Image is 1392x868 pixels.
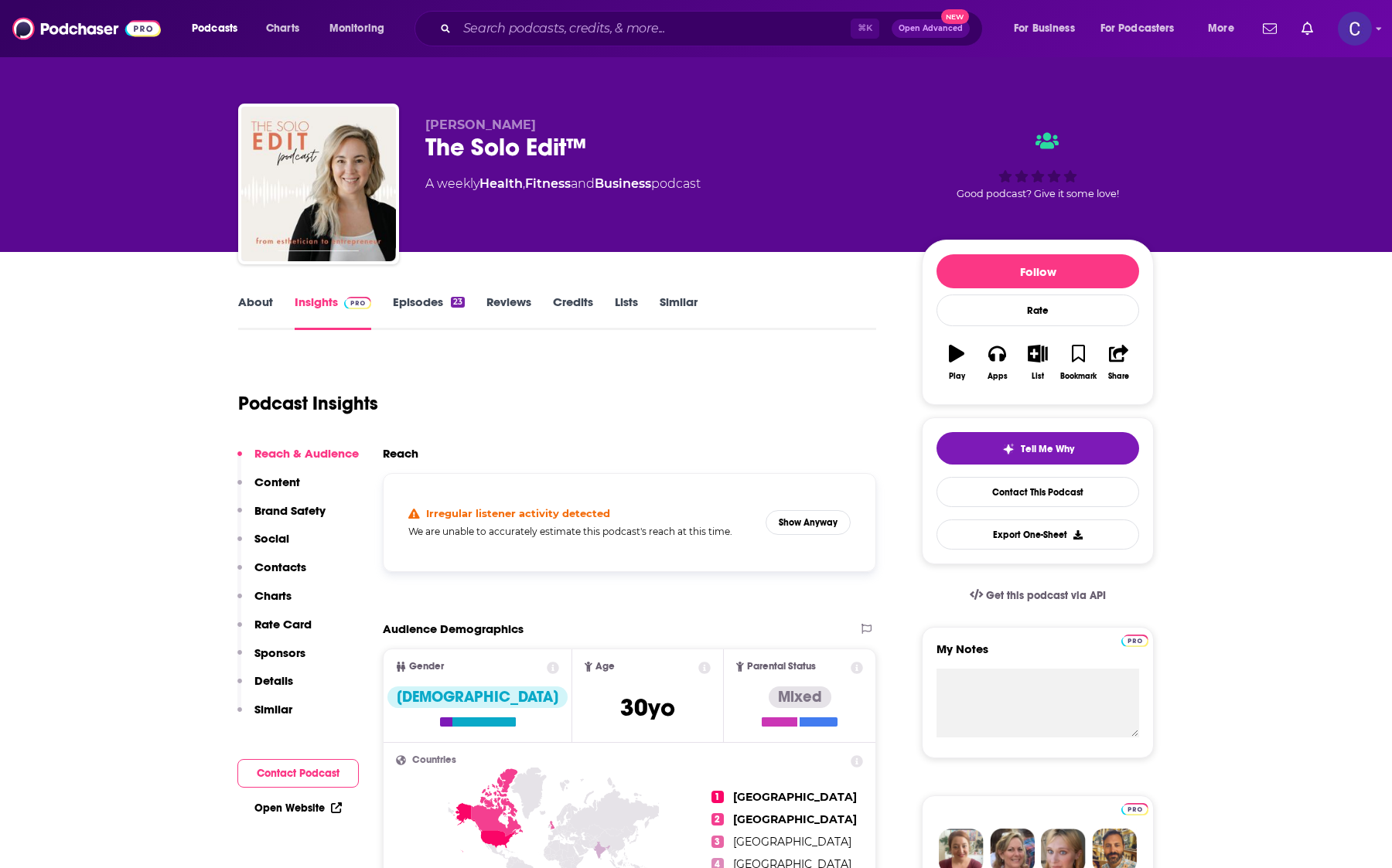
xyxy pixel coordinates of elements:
[451,297,465,308] div: 23
[254,673,293,688] p: Details
[1021,443,1074,455] span: Tell Me Why
[986,589,1106,602] span: Get this podcast via API
[237,673,293,702] button: Details
[344,297,371,309] img: Podchaser Pro
[1208,18,1234,39] span: More
[408,526,753,537] h5: We are unable to accurately estimate this podcast's reach at this time.
[237,531,289,560] button: Social
[425,175,701,193] div: A weekly podcast
[387,686,568,708] div: [DEMOGRAPHIC_DATA]
[937,477,1139,507] a: Contact This Podcast
[254,503,326,518] p: Brand Safety
[899,25,963,32] span: Open Advanced
[256,16,309,41] a: Charts
[733,812,857,826] span: [GEOGRAPHIC_DATA]
[457,16,851,41] input: Search podcasts, credits, & more...
[851,19,879,39] span: ⌘ K
[747,662,816,672] span: Parental Status
[571,176,595,191] span: and
[12,14,161,43] img: Podchaser - Follow, Share and Rate Podcasts
[409,662,444,672] span: Gender
[383,446,418,461] h2: Reach
[553,294,593,330] a: Credits
[957,577,1118,614] a: Get this podcast via API
[479,176,523,191] a: Health
[254,645,305,660] p: Sponsors
[1197,16,1254,41] button: open menu
[937,519,1139,550] button: Export One-Sheet
[1121,801,1148,815] a: Pro website
[595,176,651,191] a: Business
[1121,635,1148,647] img: Podchaser Pro
[393,294,465,330] a: Episodes23
[660,294,698,330] a: Similar
[1060,372,1097,381] div: Bookmark
[892,19,970,38] button: Open AdvancedNew
[237,617,312,645] button: Rate Card
[237,446,359,475] button: Reach & Audience
[319,16,404,41] button: open menu
[620,693,675,723] span: 30 yo
[25,40,37,53] img: website_grey.svg
[237,702,292,730] button: Similar
[383,621,524,636] h2: Audience Demographics
[254,531,289,546] p: Social
[237,560,306,588] button: Contacts
[42,90,54,102] img: tab_domain_overview_orange.svg
[711,813,724,825] span: 2
[733,790,857,804] span: [GEOGRAPHIC_DATA]
[254,617,312,631] p: Rate Card
[525,176,571,191] a: Fitness
[40,40,170,53] div: Domain: [DOMAIN_NAME]
[1295,15,1319,42] a: Show notifications dropdown
[937,642,1139,669] label: My Notes
[238,392,378,415] h1: Podcast Insights
[937,294,1139,326] div: Rate
[1100,18,1175,39] span: For Podcasters
[1032,372,1044,381] div: List
[937,432,1139,465] button: tell me why sparkleTell Me Why
[59,91,138,101] div: Domain Overview
[988,372,1008,381] div: Apps
[426,507,610,519] h4: Irregular listener activity detected
[523,176,525,191] span: ,
[181,16,258,41] button: open menu
[241,107,396,261] img: The Solo Edit™
[425,117,536,132] span: [PERSON_NAME]
[171,91,261,101] div: Keywords by Traffic
[1090,16,1197,41] button: open menu
[237,645,305,674] button: Sponsors
[43,25,76,37] div: v 4.0.25
[1121,803,1148,815] img: Podchaser Pro
[1338,12,1372,46] span: Logged in as publicityxxtina
[937,335,977,390] button: Play
[949,372,965,381] div: Play
[412,755,456,765] span: Countries
[1014,18,1075,39] span: For Business
[237,475,300,503] button: Content
[711,791,724,803] span: 1
[733,835,851,849] span: [GEOGRAPHIC_DATA]
[766,510,851,535] button: Show Anyway
[1338,12,1372,46] button: Show profile menu
[254,446,359,461] p: Reach & Audience
[254,588,292,603] p: Charts
[1099,335,1139,390] button: Share
[237,503,326,532] button: Brand Safety
[238,294,273,330] a: About
[1257,15,1283,42] a: Show notifications dropdown
[1108,372,1129,381] div: Share
[1003,16,1094,41] button: open menu
[711,836,724,848] span: 3
[769,686,831,708] div: Mixed
[615,294,638,330] a: Lists
[1121,632,1148,647] a: Pro website
[486,294,531,330] a: Reviews
[192,18,237,39] span: Podcasts
[1058,335,1098,390] button: Bookmark
[237,759,359,788] button: Contact Podcast
[937,254,1139,288] button: Follow
[266,18,299,39] span: Charts
[595,662,615,672] span: Age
